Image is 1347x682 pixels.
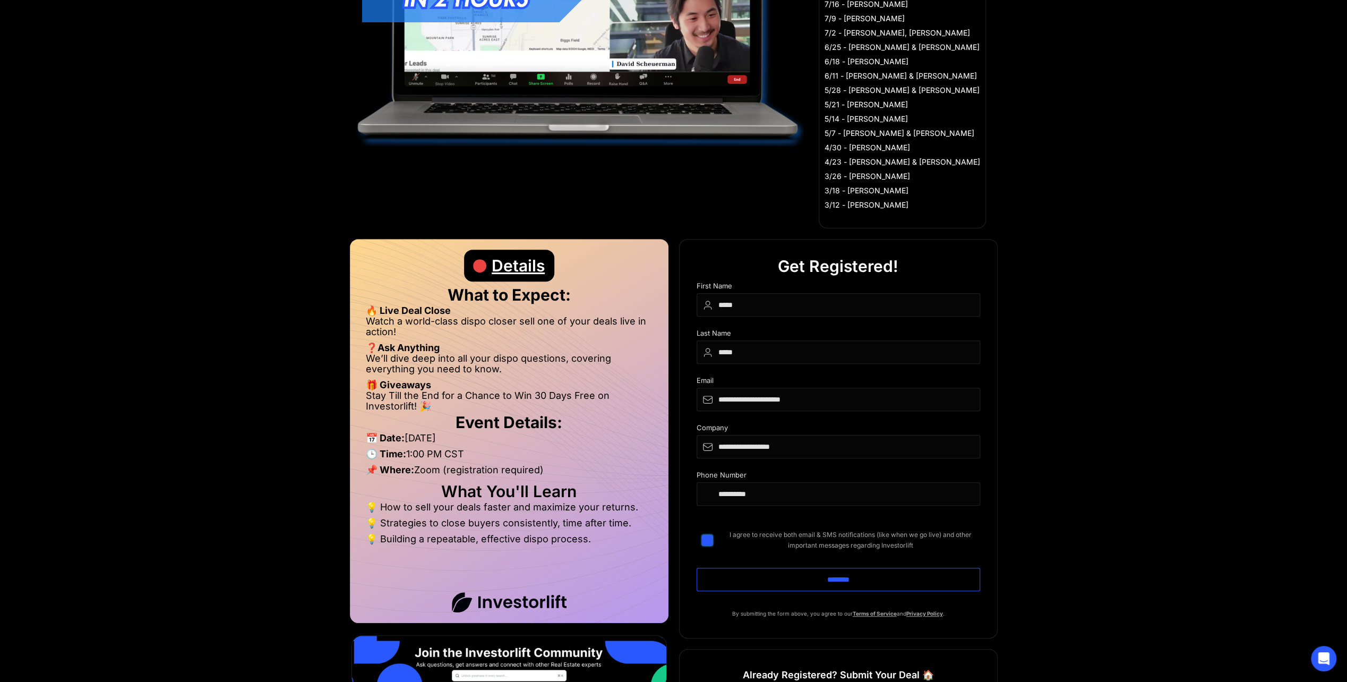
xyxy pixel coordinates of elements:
[366,379,431,390] strong: 🎁 Giveaways
[697,329,980,340] div: Last Name
[697,282,980,293] div: First Name
[366,449,653,465] li: 1:00 PM CST
[697,282,980,608] form: DIspo Day Main Form
[778,250,898,282] div: Get Registered!
[721,530,980,551] span: I agree to receive both email & SMS notifications (like when we go live) and other important mess...
[366,502,653,518] li: 💡 How to sell your deals faster and maximize your returns.
[366,534,653,544] li: 💡 Building a repeatable, effective dispo process.
[366,486,653,497] h2: What You'll Learn
[366,448,406,459] strong: 🕒 Time:
[906,610,943,617] a: Privacy Policy
[366,464,414,475] strong: 📌 Where:
[366,518,653,534] li: 💡 Strategies to close buyers consistently, time after time.
[1311,646,1336,671] div: Open Intercom Messenger
[366,353,653,380] li: We’ll dive deep into all your dispo questions, covering everything you need to know.
[448,285,571,304] strong: What to Expect:
[697,608,980,619] p: By submitting the form above, you agree to our and .
[492,250,545,282] div: Details
[366,432,405,444] strong: 📅 Date:
[366,465,653,481] li: Zoom (registration required)
[697,424,980,435] div: Company
[697,471,980,482] div: Phone Number
[366,342,440,353] strong: ❓Ask Anything
[366,390,653,412] li: Stay Till the End for a Chance to Win 30 Days Free on Investorlift! 🎉
[853,610,897,617] a: Terms of Service
[366,433,653,449] li: [DATE]
[366,305,451,316] strong: 🔥 Live Deal Close
[366,316,653,343] li: Watch a world-class dispo closer sell one of your deals live in action!
[456,413,562,432] strong: Event Details:
[697,377,980,388] div: Email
